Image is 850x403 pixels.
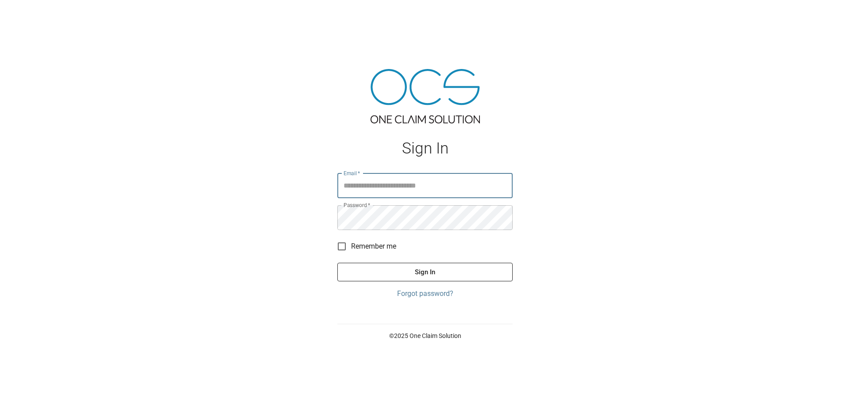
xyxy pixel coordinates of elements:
p: © 2025 One Claim Solution [337,331,513,340]
h1: Sign In [337,139,513,157]
button: Sign In [337,263,513,281]
img: ocs-logo-tra.png [371,69,480,123]
label: Email [344,169,360,177]
a: Forgot password? [337,288,513,299]
img: ocs-logo-white-transparent.png [11,5,46,23]
label: Password [344,201,370,209]
span: Remember me [351,241,396,252]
